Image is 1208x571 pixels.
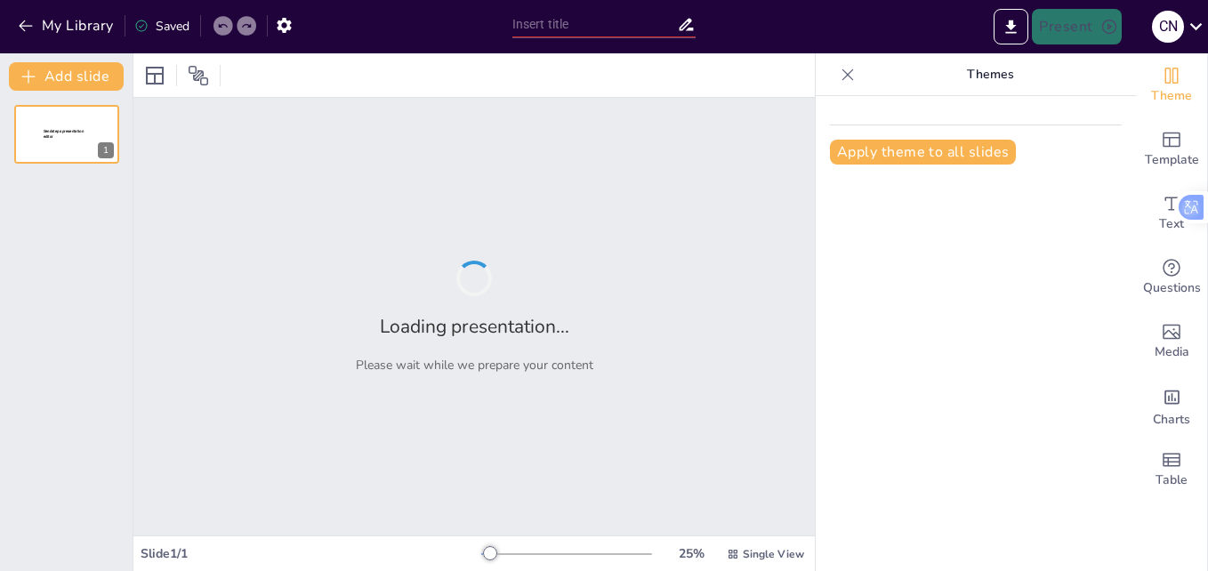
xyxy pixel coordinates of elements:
button: Apply theme to all slides [830,140,1016,165]
p: Themes [862,53,1118,96]
div: Add text boxes [1136,181,1207,245]
span: Table [1156,470,1188,490]
span: Position [188,65,209,86]
div: Layout [141,61,169,90]
button: C N [1152,9,1184,44]
span: Questions [1143,278,1201,298]
div: Add ready made slides [1136,117,1207,181]
span: Media [1155,342,1189,362]
span: Theme [1151,86,1192,106]
div: C N [1152,11,1184,43]
span: Text [1159,214,1184,234]
div: Get real-time input from your audience [1136,245,1207,310]
div: Add charts and graphs [1136,374,1207,438]
button: My Library [13,12,121,40]
p: Please wait while we prepare your content [356,357,593,374]
span: Single View [743,547,804,561]
div: 1 [98,142,114,158]
div: Add images, graphics, shapes or video [1136,310,1207,374]
button: Present [1032,9,1121,44]
span: Sendsteps presentation editor [44,129,84,139]
div: 1 [14,105,119,164]
div: Slide 1 / 1 [141,545,481,562]
span: Charts [1153,410,1190,430]
h2: Loading presentation... [380,314,569,339]
button: Add slide [9,62,124,91]
span: Template [1145,150,1199,170]
div: Saved [134,18,189,35]
input: Insert title [512,12,677,37]
button: Export to PowerPoint [994,9,1028,44]
div: 25 % [670,545,713,562]
div: Add a table [1136,438,1207,502]
div: Change the overall theme [1136,53,1207,117]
